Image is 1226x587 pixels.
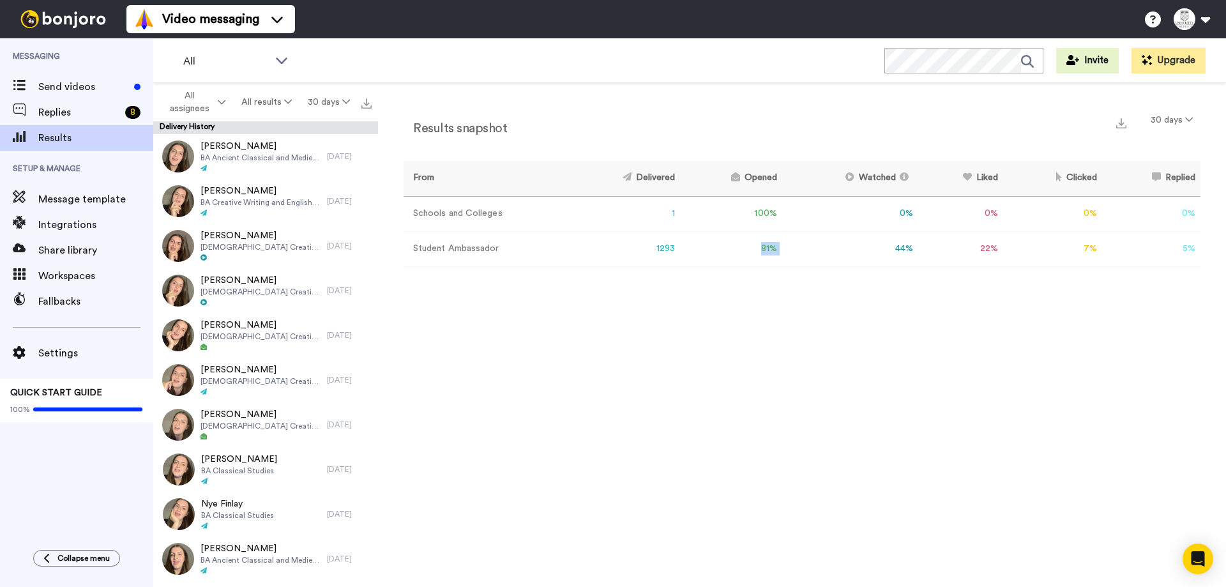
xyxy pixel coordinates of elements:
[10,388,102,397] span: QUICK START GUIDE
[201,140,321,153] span: [PERSON_NAME]
[327,509,372,519] div: [DATE]
[918,231,1003,266] td: 22 %
[57,553,110,563] span: Collapse menu
[404,231,568,266] td: Student Ambassador
[404,196,568,231] td: Schools and Colleges
[153,121,378,134] div: Delivery History
[183,54,269,69] span: All
[201,185,321,197] span: [PERSON_NAME]
[201,408,321,421] span: [PERSON_NAME]
[680,161,782,196] th: Opened
[358,93,375,112] button: Export all results that match these filters now.
[162,364,194,396] img: 68a15004-256b-4cf9-abcb-4fc167063e32-thumb.jpg
[201,555,321,565] span: BA Ancient Classical and Medieval Studies
[153,447,378,492] a: [PERSON_NAME]BA Classical Studies[DATE]
[38,192,153,207] span: Message template
[568,231,680,266] td: 1293
[327,241,372,251] div: [DATE]
[38,294,153,309] span: Fallbacks
[163,454,195,485] img: ec310dae-47a0-4b9b-b1b9-4cf1652500b0-thumb.jpg
[201,332,321,342] span: [DEMOGRAPHIC_DATA] Creative Writing
[162,10,259,28] span: Video messaging
[162,275,194,307] img: e5146639-6891-4d91-bb4b-d645261ed3e5-thumb.jpg
[153,268,378,313] a: [PERSON_NAME][DEMOGRAPHIC_DATA] Creative Writing[DATE]
[327,464,372,475] div: [DATE]
[404,161,568,196] th: From
[299,91,358,114] button: 30 days
[163,89,215,115] span: All assignees
[38,346,153,361] span: Settings
[38,130,153,146] span: Results
[327,196,372,206] div: [DATE]
[680,231,782,266] td: 81 %
[33,550,120,567] button: Collapse menu
[1056,48,1119,73] button: Invite
[1143,109,1200,132] button: 30 days
[918,196,1003,231] td: 0 %
[201,363,321,376] span: [PERSON_NAME]
[162,319,194,351] img: 05f7a055-4b93-4779-aed3-acd6fd8cbec1-thumb.jpg
[404,121,507,135] h2: Results snapshot
[153,358,378,402] a: [PERSON_NAME][DEMOGRAPHIC_DATA] Creative Writing[DATE]
[153,313,378,358] a: [PERSON_NAME][DEMOGRAPHIC_DATA] Creative Writing[DATE]
[153,134,378,179] a: [PERSON_NAME]BA Ancient Classical and Medieval Studies[DATE]
[163,498,195,530] img: 59088ffa-7a7f-41ad-ae46-5a3f24264e4e-thumb.jpg
[361,98,372,109] img: export.svg
[201,153,321,163] span: BA Ancient Classical and Medieval Studies
[201,510,274,521] span: BA Classical Studies
[1112,113,1130,132] button: Export a summary of each team member’s results that match this filter now.
[782,196,919,231] td: 0 %
[327,375,372,385] div: [DATE]
[15,10,111,28] img: bj-logo-header-white.svg
[1131,48,1206,73] button: Upgrade
[201,319,321,332] span: [PERSON_NAME]
[153,492,378,537] a: Nye FinlayBA Classical Studies[DATE]
[162,141,194,172] img: a6f8b74c-ec8d-4fe2-8115-aa09efabf467-thumb.jpg
[10,404,30,415] span: 100%
[201,453,277,466] span: [PERSON_NAME]
[201,376,321,386] span: [DEMOGRAPHIC_DATA] Creative Writing
[1003,161,1102,196] th: Clicked
[234,91,300,114] button: All results
[1003,196,1102,231] td: 0 %
[201,542,321,555] span: [PERSON_NAME]
[1102,196,1200,231] td: 0 %
[38,243,153,258] span: Share library
[153,179,378,224] a: [PERSON_NAME]BA Creative Writing and English Literature[DATE]
[568,161,680,196] th: Delivered
[162,543,194,575] img: fe86893e-ad33-44c4-b318-8597b9bad5bf-thumb.jpg
[38,105,120,120] span: Replies
[782,161,919,196] th: Watched
[201,287,321,297] span: [DEMOGRAPHIC_DATA] Creative Writing
[327,420,372,430] div: [DATE]
[201,274,321,287] span: [PERSON_NAME]
[201,229,321,242] span: [PERSON_NAME]
[156,84,234,120] button: All assignees
[153,224,378,268] a: [PERSON_NAME][DEMOGRAPHIC_DATA] Creative Writing[DATE]
[162,409,194,441] img: c3ff017c-edf8-4ee0-b602-cffb80e65904-thumb.jpg
[162,230,194,262] img: 91ea6c2a-8f99-445d-b7bb-08b9cc384a51-thumb.jpg
[1102,231,1200,266] td: 5 %
[918,161,1003,196] th: Liked
[201,242,321,252] span: [DEMOGRAPHIC_DATA] Creative Writing
[327,330,372,340] div: [DATE]
[134,9,155,29] img: vm-color.svg
[201,498,274,510] span: Nye Finlay
[1003,231,1102,266] td: 7 %
[201,197,321,208] span: BA Creative Writing and English Literature
[125,106,140,119] div: 8
[38,268,153,284] span: Workspaces
[162,185,194,217] img: 5eccf3c4-42b5-4e06-bb77-db712489b0a9-thumb.jpg
[327,554,372,564] div: [DATE]
[153,537,378,581] a: [PERSON_NAME]BA Ancient Classical and Medieval Studies[DATE]
[327,286,372,296] div: [DATE]
[201,421,321,431] span: [DEMOGRAPHIC_DATA] Creative Writing
[1102,161,1200,196] th: Replied
[782,231,919,266] td: 44 %
[201,466,277,476] span: BA Classical Studies
[327,151,372,162] div: [DATE]
[38,217,153,233] span: Integrations
[153,402,378,447] a: [PERSON_NAME][DEMOGRAPHIC_DATA] Creative Writing[DATE]
[568,196,680,231] td: 1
